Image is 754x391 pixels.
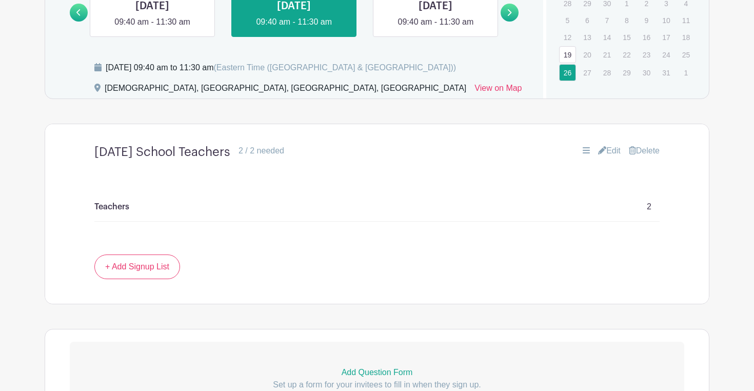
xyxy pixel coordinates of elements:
[239,145,284,157] div: 2 / 2 needed
[638,12,655,28] p: 9
[638,65,655,81] p: 30
[658,29,674,45] p: 17
[559,64,576,81] a: 26
[678,47,695,63] p: 25
[618,29,635,45] p: 15
[94,201,129,213] p: Teachers
[579,65,596,81] p: 27
[638,47,655,63] p: 23
[638,29,655,45] p: 16
[579,29,596,45] p: 13
[70,366,684,379] p: Add Question Form
[599,12,616,28] p: 7
[678,12,695,28] p: 11
[213,63,456,72] span: (Eastern Time ([GEOGRAPHIC_DATA] & [GEOGRAPHIC_DATA]))
[559,12,576,28] p: 5
[559,46,576,63] a: 19
[658,47,674,63] p: 24
[94,145,230,160] h4: [DATE] School Teachers
[579,47,596,63] p: 20
[106,62,456,74] div: [DATE] 09:40 am to 11:30 am
[599,29,616,45] p: 14
[618,65,635,81] p: 29
[579,12,596,28] p: 6
[658,65,674,81] p: 31
[474,82,522,99] a: View on Map
[105,82,466,99] div: [DEMOGRAPHIC_DATA], [GEOGRAPHIC_DATA], [GEOGRAPHIC_DATA], [GEOGRAPHIC_DATA]
[598,145,621,157] a: Edit
[618,12,635,28] p: 8
[629,145,660,157] a: Delete
[559,29,576,45] p: 12
[70,379,684,391] p: Set up a form for your invitees to fill in when they sign up.
[647,201,651,213] p: 2
[678,29,695,45] p: 18
[658,12,674,28] p: 10
[599,47,616,63] p: 21
[618,47,635,63] p: 22
[94,255,180,279] a: + Add Signup List
[678,65,695,81] p: 1
[599,65,616,81] p: 28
